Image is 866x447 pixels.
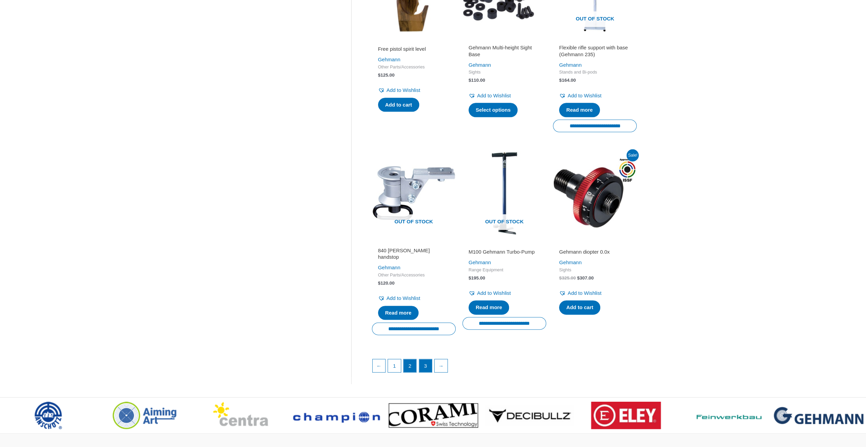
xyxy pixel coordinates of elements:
[469,44,540,60] a: Gehmann Multi-height Sight Base
[577,275,594,281] bdi: 307.00
[378,265,401,270] a: Gehmann
[469,239,540,247] iframe: Customer reviews powered by Trustpilot
[378,98,419,112] a: Add to cart: “Free pistol spirit level”
[559,249,631,258] a: Gehmann diopter 0.0x
[372,151,456,235] img: 840 Gehmann handstop
[469,249,540,255] h2: M100 Gehmann Turbo-Pump
[591,402,661,429] img: brand logo
[559,44,631,58] h2: Flexible rifle support with base (Gehmann 235)
[559,69,631,75] span: Stands and Bi-pods
[559,288,601,298] a: Add to Wishlist
[477,290,511,296] span: Add to Wishlist
[559,275,562,281] span: $
[469,62,491,68] a: Gehmann
[469,78,485,83] bdi: 110.00
[559,239,631,247] iframe: Customer reviews powered by Trustpilot
[378,73,395,78] bdi: 125.00
[469,249,540,258] a: M100 Gehmann Turbo-Pump
[469,275,485,281] bdi: 195.00
[469,44,540,58] h2: Gehmann Multi-height Sight Base
[469,69,540,75] span: Sights
[568,290,601,296] span: Add to Wishlist
[626,149,639,161] span: Sale!
[378,85,420,95] a: Add to Wishlist
[378,272,450,278] span: Other Parts/Accessories
[469,267,540,273] span: Range Equipment
[378,306,419,320] a: Read more about “840 Gehmann handstop”
[378,293,420,303] a: Add to Wishlist
[387,295,420,301] span: Add to Wishlist
[469,288,511,298] a: Add to Wishlist
[378,281,395,286] bdi: 120.00
[378,36,450,44] iframe: Customer reviews powered by Trustpilot
[559,91,601,100] a: Add to Wishlist
[378,239,450,247] iframe: Customer reviews powered by Trustpilot
[377,214,451,230] span: Out of stock
[378,46,450,52] h2: Free pistol spirit level
[378,281,381,286] span: $
[435,359,447,372] a: →
[559,259,582,265] a: Gehmann
[559,44,631,60] a: Flexible rifle support with base (Gehmann 235)
[372,151,456,235] a: Out of stock
[372,359,637,376] nav: Product Pagination
[378,247,450,260] h2: 840 [PERSON_NAME] handstop
[378,46,450,55] a: Free pistol spirit level
[559,300,600,315] a: Add to cart: “Gehmann diopter 0.0x”
[559,78,562,83] span: $
[568,93,601,98] span: Add to Wishlist
[559,62,582,68] a: Gehmann
[378,247,450,263] a: 840 [PERSON_NAME] handstop
[419,359,432,372] a: Page 3
[373,359,386,372] a: ←
[462,151,546,235] a: Out of stock
[559,78,576,83] bdi: 164.00
[388,359,401,372] a: Page 1
[469,103,518,117] a: Select options for “Gehmann Multi-height Sight Base”
[469,91,511,100] a: Add to Wishlist
[468,214,541,230] span: Out of stock
[469,259,491,265] a: Gehmann
[378,73,381,78] span: $
[378,64,450,70] span: Other Parts/Accessories
[477,93,511,98] span: Add to Wishlist
[387,87,420,93] span: Add to Wishlist
[469,275,471,281] span: $
[404,359,416,372] span: Page 2
[469,78,471,83] span: $
[462,151,546,235] img: M100 Gehmann Turbo-Pump
[559,275,576,281] bdi: 325.00
[469,300,509,315] a: Read more about “M100 Gehmann Turbo-Pump”
[469,36,540,44] iframe: Customer reviews powered by Trustpilot
[559,103,600,117] a: Read more about “Flexible rifle support with base (Gehmann 235)”
[558,11,632,27] span: Out of stock
[559,267,631,273] span: Sights
[559,36,631,44] iframe: Customer reviews powered by Trustpilot
[378,57,401,62] a: Gehmann
[577,275,580,281] span: $
[559,249,631,255] h2: Gehmann diopter 0.0x
[553,151,637,235] img: Gehmann diopter 0.0x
